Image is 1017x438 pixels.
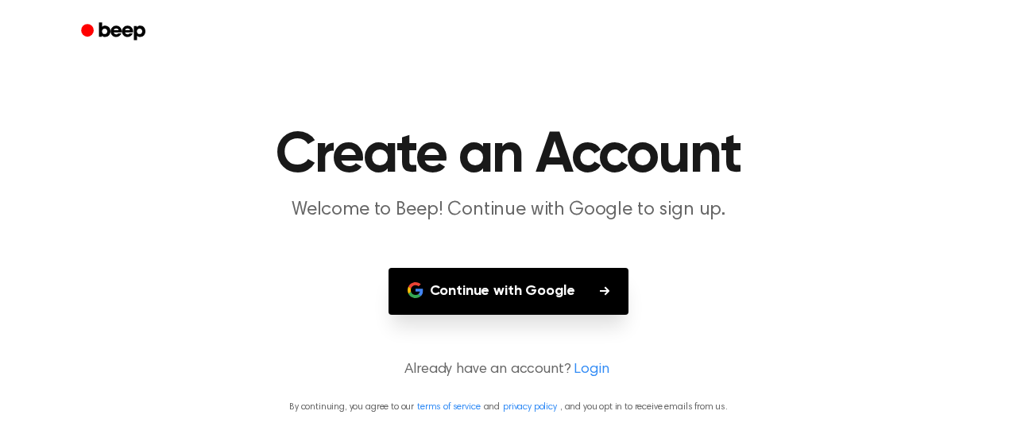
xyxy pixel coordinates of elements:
[19,359,998,381] p: Already have an account?
[102,127,915,184] h1: Create an Account
[70,17,160,48] a: Beep
[417,402,480,412] a: terms of service
[503,402,557,412] a: privacy policy
[574,359,609,381] a: Login
[19,400,998,414] p: By continuing, you agree to our and , and you opt in to receive emails from us.
[203,197,814,223] p: Welcome to Beep! Continue with Google to sign up.
[389,268,629,315] button: Continue with Google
